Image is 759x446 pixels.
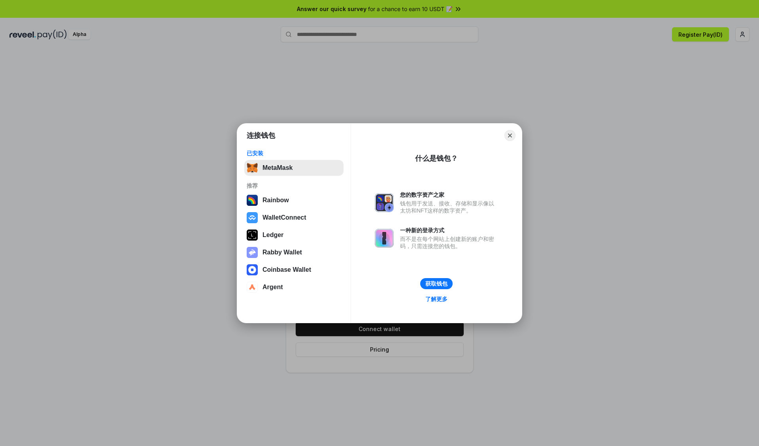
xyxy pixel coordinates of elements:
[244,210,344,226] button: WalletConnect
[247,131,275,140] h1: 连接钱包
[262,249,302,256] div: Rabby Wallet
[262,266,311,273] div: Coinbase Wallet
[375,229,394,248] img: svg+xml,%3Csvg%20xmlns%3D%22http%3A%2F%2Fwww.w3.org%2F2000%2Fsvg%22%20fill%3D%22none%22%20viewBox...
[247,247,258,258] img: svg+xml,%3Csvg%20xmlns%3D%22http%3A%2F%2Fwww.w3.org%2F2000%2Fsvg%22%20fill%3D%22none%22%20viewBox...
[244,227,344,243] button: Ledger
[247,150,341,157] div: 已安装
[247,264,258,275] img: svg+xml,%3Csvg%20width%3D%2228%22%20height%3D%2228%22%20viewBox%3D%220%200%2028%2028%22%20fill%3D...
[262,164,293,171] div: MetaMask
[262,197,289,204] div: Rainbow
[247,282,258,293] img: svg+xml,%3Csvg%20width%3D%2228%22%20height%3D%2228%22%20viewBox%3D%220%200%2028%2028%22%20fill%3D...
[247,182,341,189] div: 推荐
[425,280,447,287] div: 获取钱包
[247,162,258,173] img: svg+xml,%3Csvg%20fill%3D%22none%22%20height%3D%2233%22%20viewBox%3D%220%200%2035%2033%22%20width%...
[244,160,344,176] button: MetaMask
[262,231,283,239] div: Ledger
[400,227,498,234] div: 一种新的登录方式
[247,230,258,241] img: svg+xml,%3Csvg%20xmlns%3D%22http%3A%2F%2Fwww.w3.org%2F2000%2Fsvg%22%20width%3D%2228%22%20height%3...
[400,235,498,250] div: 而不是在每个网站上创建新的账户和密码，只需连接您的钱包。
[247,212,258,223] img: svg+xml,%3Csvg%20width%3D%2228%22%20height%3D%2228%22%20viewBox%3D%220%200%2028%2028%22%20fill%3D...
[244,245,344,260] button: Rabby Wallet
[244,192,344,208] button: Rainbow
[420,278,453,289] button: 获取钱包
[375,193,394,212] img: svg+xml,%3Csvg%20xmlns%3D%22http%3A%2F%2Fwww.w3.org%2F2000%2Fsvg%22%20fill%3D%22none%22%20viewBox...
[262,214,306,221] div: WalletConnect
[247,195,258,206] img: svg+xml,%3Csvg%20width%3D%22120%22%20height%3D%22120%22%20viewBox%3D%220%200%20120%20120%22%20fil...
[425,295,447,303] div: 了解更多
[421,294,452,304] a: 了解更多
[415,154,458,163] div: 什么是钱包？
[400,200,498,214] div: 钱包用于发送、接收、存储和显示像以太坊和NFT这样的数字资产。
[400,191,498,198] div: 您的数字资产之家
[504,130,515,141] button: Close
[244,262,344,278] button: Coinbase Wallet
[262,284,283,291] div: Argent
[244,279,344,295] button: Argent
